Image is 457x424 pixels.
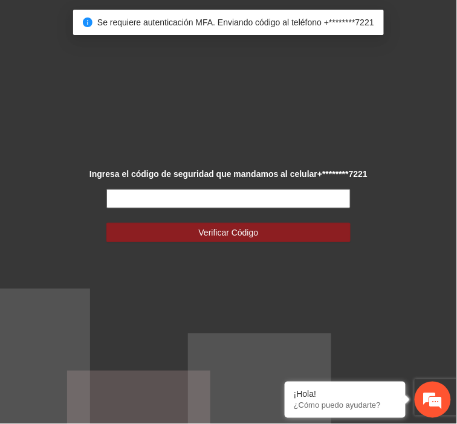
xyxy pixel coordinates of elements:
p: ¿Cómo puedo ayudarte? [294,401,397,410]
div: ¡Hola! [294,390,397,399]
span: Verificar Código [199,226,259,239]
div: Minimizar ventana de chat en vivo [198,6,227,35]
span: Estamos en línea. [70,141,167,263]
button: Verificar Código [106,223,350,242]
div: Chatee con nosotros ahora [63,62,203,77]
span: Se requiere autenticación MFA. Enviando código al teléfono +********7221 [97,18,374,27]
strong: Ingresa el código de seguridad que mandamos al celular +********7221 [89,169,368,179]
textarea: Escriba su mensaje y pulse “Intro” [6,290,230,332]
span: info-circle [83,18,92,27]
